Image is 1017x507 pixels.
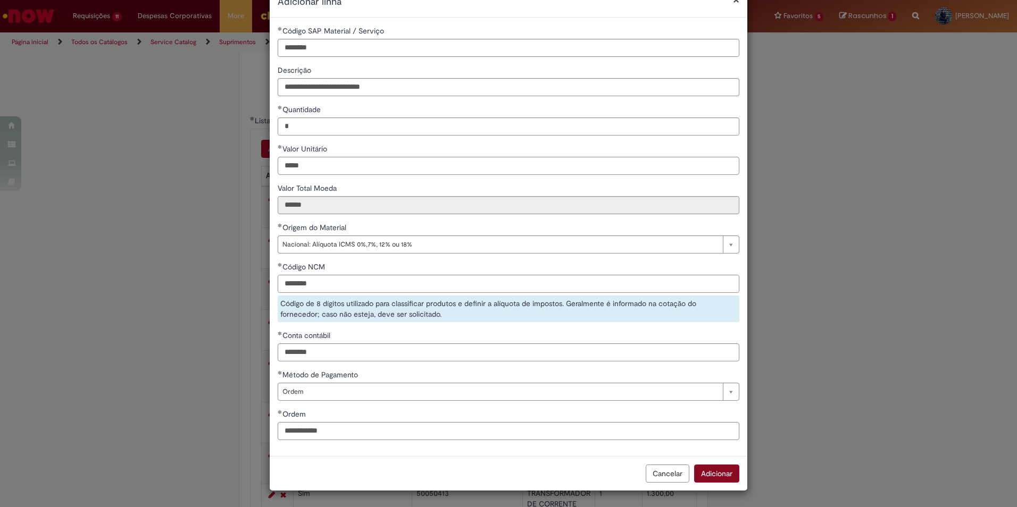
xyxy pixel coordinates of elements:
[278,39,739,57] input: Código SAP Material / Serviço
[282,223,348,232] span: Origem do Material
[282,105,323,114] span: Quantidade
[278,370,282,375] span: Obrigatório Preenchido
[278,263,282,267] span: Obrigatório Preenchido
[646,464,689,483] button: Cancelar
[278,183,339,193] span: Somente leitura - Valor Total Moeda
[278,422,739,440] input: Ordem
[282,409,308,419] span: Ordem
[278,223,282,227] span: Obrigatório Preenchido
[694,464,739,483] button: Adicionar
[282,236,718,253] span: Nacional: Alíquota ICMS 0%,7%, 12% ou 18%
[278,27,282,31] span: Obrigatório Preenchido
[282,370,360,379] span: Método de Pagamento
[282,331,332,340] span: Conta contábil
[278,117,739,136] input: Quantidade
[278,105,282,109] span: Obrigatório Preenchido
[278,145,282,149] span: Obrigatório Preenchido
[282,383,718,400] span: Ordem
[278,295,739,322] div: Código de 8 dígitos utilizado para classificar produtos e definir a alíquota de impostos. Geralme...
[278,275,739,293] input: Código NCM
[278,157,739,175] input: Valor Unitário
[282,26,386,36] span: Código SAP Material / Serviço
[278,78,739,96] input: Descrição
[278,343,739,361] input: Conta contábil
[278,65,313,75] span: Descrição
[282,144,329,154] span: Valor Unitário
[278,331,282,335] span: Obrigatório Preenchido
[278,196,739,214] input: Valor Total Moeda
[278,410,282,414] span: Obrigatório Preenchido
[282,262,327,272] span: Código NCM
